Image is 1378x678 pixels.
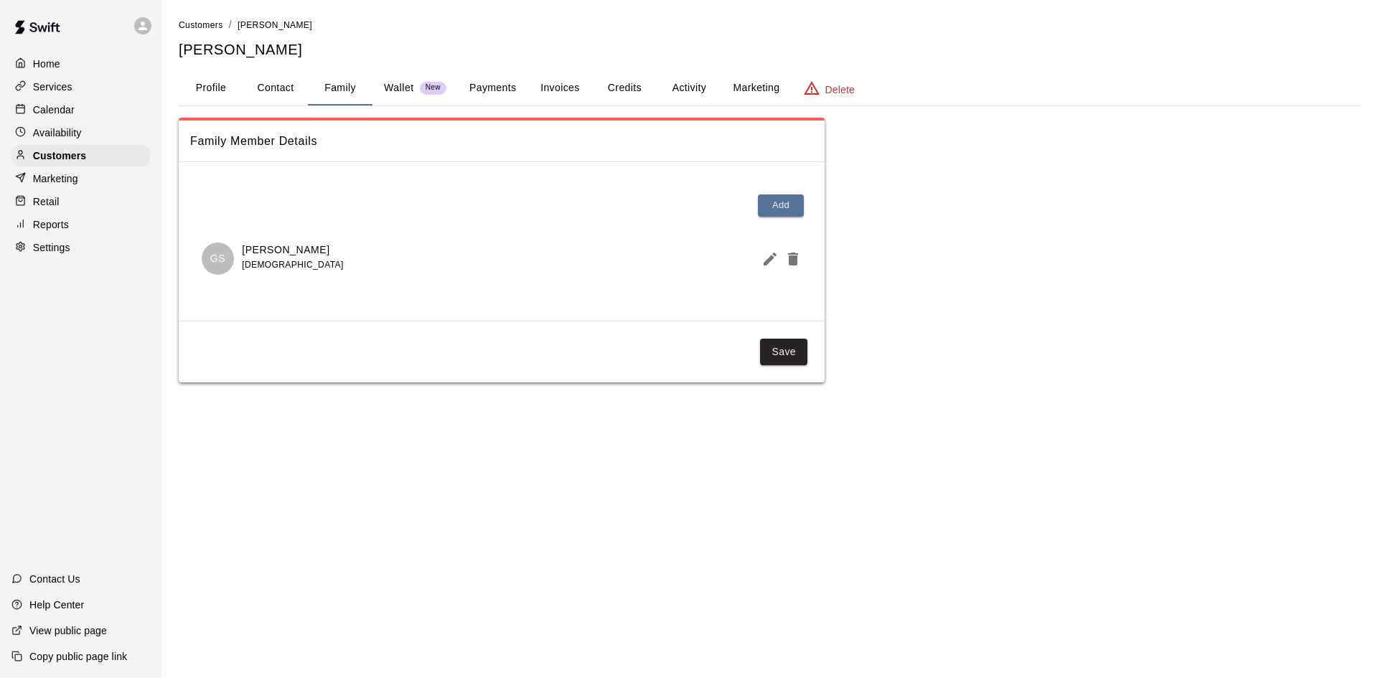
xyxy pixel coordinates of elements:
span: Family Member Details [190,132,813,151]
div: Gavin Smith [202,243,234,275]
a: Customers [179,19,223,30]
div: basic tabs example [179,71,1361,105]
a: Marketing [11,168,150,189]
a: Calendar [11,99,150,121]
a: Availability [11,122,150,143]
p: Copy public page link [29,649,127,664]
a: Retail [11,191,150,212]
span: New [420,83,446,93]
button: Profile [179,71,243,105]
a: Settings [11,237,150,258]
p: Help Center [29,598,84,612]
button: Contact [243,71,308,105]
p: GS [210,251,225,266]
button: Activity [657,71,721,105]
button: Save [760,339,807,365]
p: Services [33,80,72,94]
p: Availability [33,126,82,140]
button: Add [758,194,804,217]
span: [PERSON_NAME] [238,20,312,30]
p: Home [33,57,60,71]
a: Customers [11,145,150,166]
p: View public page [29,623,107,638]
button: Marketing [721,71,791,105]
button: Family [308,71,372,105]
h5: [PERSON_NAME] [179,40,1361,60]
nav: breadcrumb [179,17,1361,33]
p: Marketing [33,171,78,186]
p: Contact Us [29,572,80,586]
p: Calendar [33,103,75,117]
p: Reports [33,217,69,232]
a: Reports [11,214,150,235]
p: Delete [825,83,855,97]
p: Settings [33,240,70,255]
button: Invoices [528,71,592,105]
p: [PERSON_NAME] [242,243,343,258]
button: Credits [592,71,657,105]
a: Services [11,76,150,98]
p: Retail [33,194,60,209]
button: Delete [779,245,802,273]
button: Edit Member [756,245,779,273]
button: Payments [458,71,528,105]
li: / [229,17,232,32]
span: [DEMOGRAPHIC_DATA] [242,260,343,270]
p: Wallet [384,80,414,95]
span: Customers [179,20,223,30]
a: Home [11,53,150,75]
p: Customers [33,149,86,163]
